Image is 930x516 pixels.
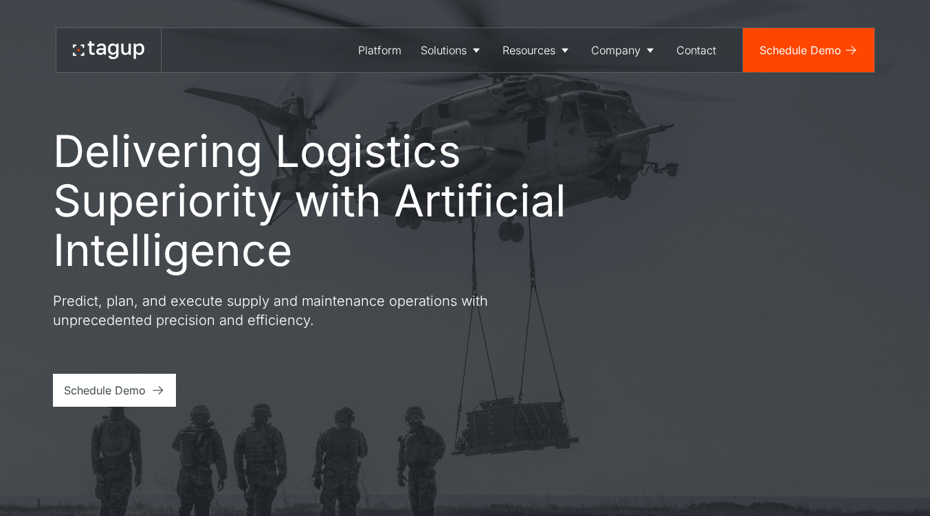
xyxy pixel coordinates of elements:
a: Schedule Demo [743,28,874,72]
div: Solutions [421,42,467,58]
div: Platform [358,42,401,58]
p: Predict, plan, and execute supply and maintenance operations with unprecedented precision and eff... [53,291,548,330]
div: Schedule Demo [64,382,146,399]
a: Platform [348,28,411,72]
a: Schedule Demo [53,374,176,407]
h1: Delivering Logistics Superiority with Artificial Intelligence [53,126,630,275]
div: Schedule Demo [760,42,841,58]
div: Contact [676,42,716,58]
a: Resources [493,28,582,72]
a: Company [582,28,667,72]
a: Solutions [411,28,493,72]
a: Contact [667,28,726,72]
div: Resources [502,42,555,58]
div: Company [591,42,641,58]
